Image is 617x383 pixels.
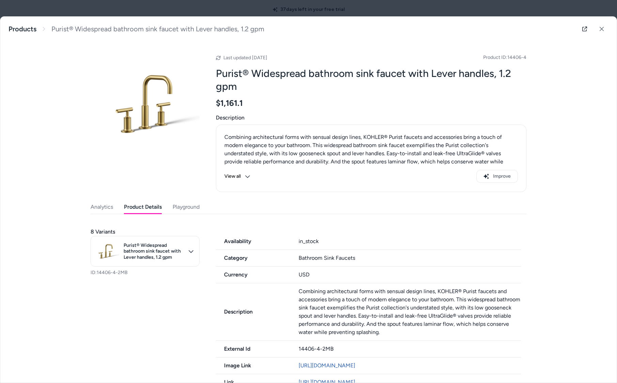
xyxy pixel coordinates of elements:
[483,54,526,61] span: Product ID: 14406-4
[216,98,243,108] span: $1,161.1
[91,236,200,267] button: Purist® Widespread bathroom sink faucet with Lever handles, 1.2 gpm
[224,133,518,174] p: Combining architectural forms with sensual design lines, KOHLER® Purist faucets and accessories b...
[299,271,521,279] div: USD
[299,237,521,245] div: in_stock
[216,237,290,245] span: Availability
[299,345,521,353] div: 14406-4-2MB
[216,254,290,262] span: Category
[91,269,200,276] p: ID: 14406-4-2MB
[92,238,120,265] img: aag09116_rgb
[216,271,290,279] span: Currency
[124,242,184,260] span: Purist® Widespread bathroom sink faucet with Lever handles, 1.2 gpm
[216,114,526,122] span: Description
[299,287,521,336] p: Combining architectural forms with sensual design lines, KOHLER® Purist faucets and accessories b...
[216,345,290,353] span: External Id
[299,254,521,262] div: Bathroom Sink Faucets
[216,362,290,370] span: Image Link
[124,200,162,214] button: Product Details
[91,200,113,214] button: Analytics
[91,228,115,236] span: 8 Variants
[91,49,200,158] img: aag09116_rgb
[224,170,250,183] button: View all
[476,170,518,183] button: Improve
[216,67,526,93] h2: Purist® Widespread bathroom sink faucet with Lever handles, 1.2 gpm
[9,25,264,33] nav: breadcrumb
[173,200,200,214] button: Playground
[223,55,267,61] span: Last updated [DATE]
[9,25,36,33] a: Products
[51,25,264,33] span: Purist® Widespread bathroom sink faucet with Lever handles, 1.2 gpm
[299,362,355,369] a: [URL][DOMAIN_NAME]
[216,308,290,316] span: Description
